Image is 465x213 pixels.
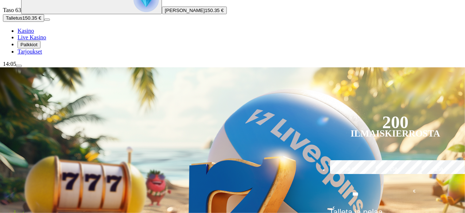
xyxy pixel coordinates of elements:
[18,48,42,55] a: gift-inverted iconTarjoukset
[18,48,42,55] span: Tarjoukset
[3,7,21,13] span: Taso 63
[333,205,335,210] span: €
[420,159,463,180] label: 250 €
[18,28,34,34] a: diamond iconKasino
[382,118,408,127] div: 200
[3,14,44,22] button: Talletusplus icon150.35 €
[351,129,441,138] div: Ilmaiskierrosta
[22,15,41,21] span: 150.35 €
[20,42,38,47] span: Palkkiot
[18,28,34,34] span: Kasino
[3,61,16,67] span: 14:05
[44,19,50,21] button: menu
[16,65,22,67] button: menu
[205,8,224,13] span: 150.35 €
[18,34,46,40] span: Live Kasino
[328,159,371,180] label: 50 €
[374,159,417,180] label: 150 €
[165,8,205,13] span: [PERSON_NAME]
[162,7,227,14] button: [PERSON_NAME]150.35 €
[18,34,46,40] a: poker-chip iconLive Kasino
[6,15,22,21] span: Talletus
[18,41,40,48] button: reward iconPalkkiot
[413,188,415,195] span: €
